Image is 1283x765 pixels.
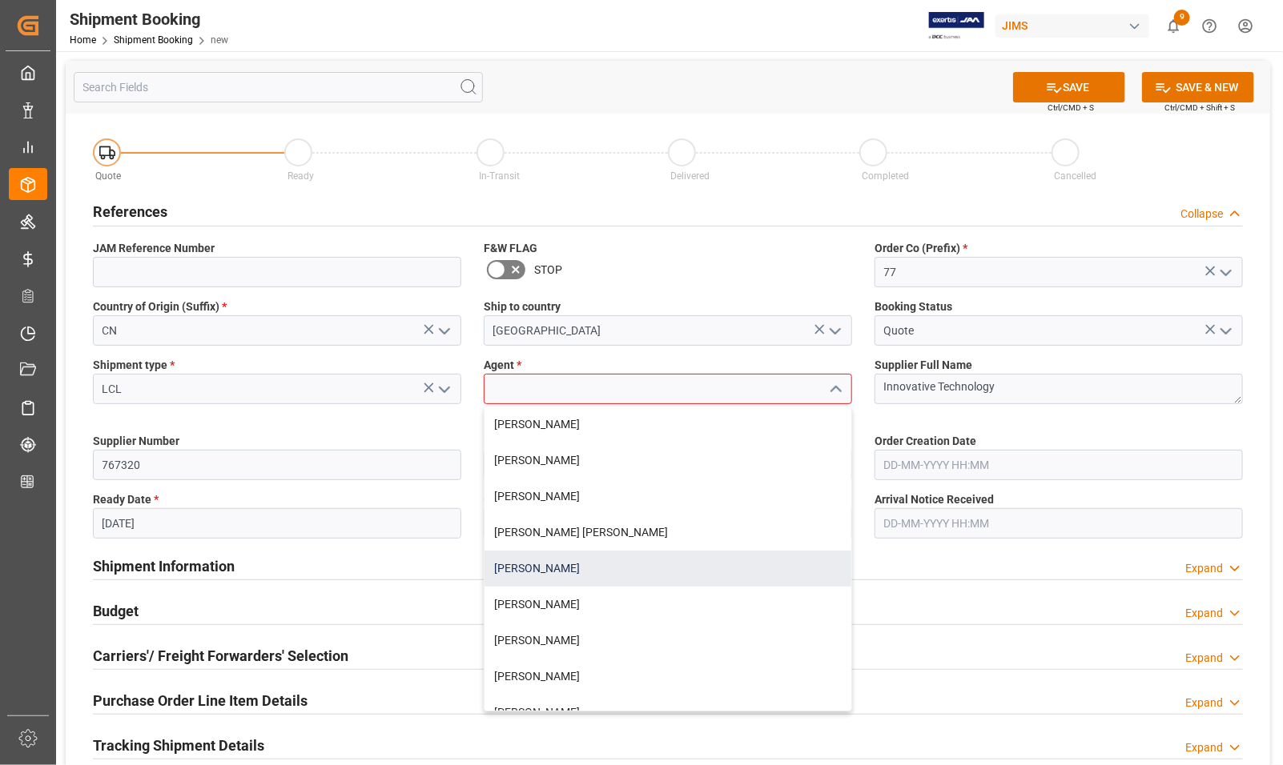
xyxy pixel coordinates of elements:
h2: Carriers'/ Freight Forwarders' Selection [93,645,348,667]
div: Collapse [1180,206,1223,222]
span: JAM Reference Number [93,240,215,257]
span: Ship to country [484,298,561,315]
button: Help Center [1192,8,1228,44]
button: open menu [432,377,456,402]
span: Ready [288,170,314,182]
button: SAVE [1013,72,1125,102]
a: Shipment Booking [114,34,193,46]
div: Expand [1185,739,1223,756]
span: Completed [863,170,910,182]
div: [PERSON_NAME] [485,479,851,515]
button: open menu [1213,318,1237,343]
div: Shipment Booking [70,7,228,31]
span: Quote [96,170,122,182]
div: [PERSON_NAME] [PERSON_NAME] [485,515,851,551]
span: Ctrl/CMD + Shift + S [1164,102,1235,114]
input: DD-MM-YYYY HH:MM [875,508,1243,539]
div: [PERSON_NAME] [485,695,851,731]
div: [PERSON_NAME] [485,587,851,623]
button: open menu [432,318,456,343]
div: JIMS [995,14,1149,38]
h2: Tracking Shipment Details [93,735,264,756]
span: Country of Origin (Suffix) [93,298,227,315]
button: close menu [822,377,847,402]
a: Home [70,34,96,46]
img: Exertis%20JAM%20-%20Email%20Logo.jpg_1722504956.jpg [929,12,984,40]
span: Supplier Number [93,433,179,450]
span: Delivered [670,170,710,182]
span: Supplier Full Name [875,357,972,374]
button: SAVE & NEW [1142,72,1254,102]
div: Expand [1185,560,1223,577]
span: F&W FLAG [484,240,537,257]
input: Search Fields [74,72,483,102]
button: open menu [1213,260,1237,285]
span: Shipment type [93,357,175,374]
div: [PERSON_NAME] [485,407,851,443]
textarea: Innovative Technology [875,374,1243,404]
div: [PERSON_NAME] [485,551,851,587]
div: Expand [1185,695,1223,711]
span: STOP [534,262,562,278]
span: Arrival Notice Received [875,491,994,508]
input: Type to search/select [93,315,461,346]
h2: Budget [93,600,139,622]
span: Order Creation Date [875,433,976,450]
div: [PERSON_NAME] [485,443,851,479]
span: Ready Date [93,491,159,508]
h2: Purchase Order Line Item Details [93,690,308,711]
h2: Shipment Information [93,555,235,577]
span: Agent [484,357,521,374]
span: Cancelled [1054,170,1096,182]
span: Order Co (Prefix) [875,240,967,257]
h2: References [93,201,167,222]
span: Booking Status [875,298,952,315]
div: Expand [1185,605,1223,622]
button: JIMS [995,10,1156,41]
input: DD-MM-YYYY [93,508,461,539]
div: [PERSON_NAME] [485,623,851,659]
span: 9 [1174,10,1190,26]
div: Expand [1185,650,1223,667]
span: Ctrl/CMD + S [1048,102,1094,114]
div: [PERSON_NAME] [485,659,851,695]
button: show 9 new notifications [1156,8,1192,44]
button: open menu [822,318,847,343]
span: In-Transit [479,170,520,182]
input: DD-MM-YYYY HH:MM [875,450,1243,480]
